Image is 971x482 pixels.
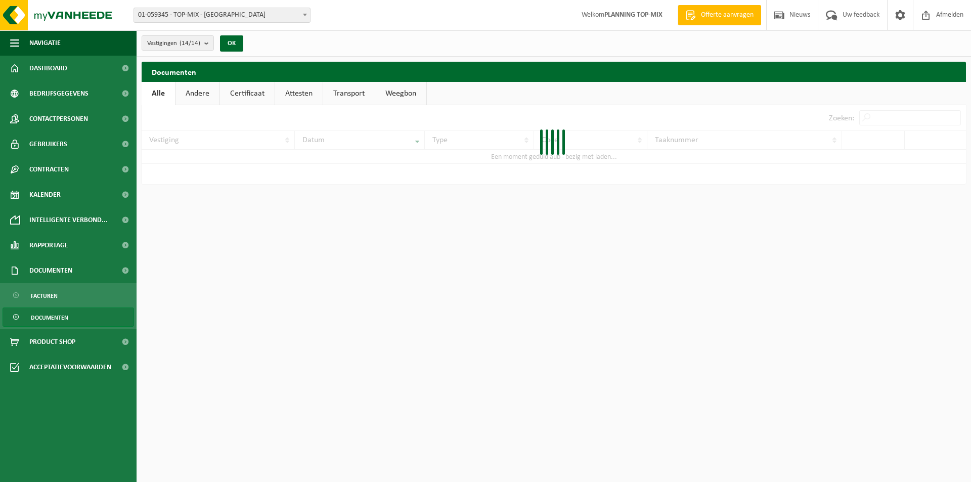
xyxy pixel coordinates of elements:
[147,36,200,51] span: Vestigingen
[142,62,966,81] h2: Documenten
[5,460,169,482] iframe: chat widget
[698,10,756,20] span: Offerte aanvragen
[29,182,61,207] span: Kalender
[175,82,219,105] a: Andere
[134,8,311,23] span: 01-059345 - TOP-MIX - Oostende
[604,11,663,19] strong: PLANNING TOP-MIX
[323,82,375,105] a: Transport
[29,106,88,132] span: Contactpersonen
[29,329,75,355] span: Product Shop
[29,233,68,258] span: Rapportage
[29,207,108,233] span: Intelligente verbond...
[134,8,310,22] span: 01-059345 - TOP-MIX - Oostende
[29,56,67,81] span: Dashboard
[375,82,426,105] a: Weegbon
[29,132,67,157] span: Gebruikers
[31,286,58,305] span: Facturen
[180,40,200,47] count: (14/14)
[142,35,214,51] button: Vestigingen(14/14)
[220,35,243,52] button: OK
[31,308,68,327] span: Documenten
[275,82,323,105] a: Attesten
[29,355,111,380] span: Acceptatievoorwaarden
[3,286,134,305] a: Facturen
[3,308,134,327] a: Documenten
[142,82,175,105] a: Alle
[220,82,275,105] a: Certificaat
[678,5,761,25] a: Offerte aanvragen
[29,30,61,56] span: Navigatie
[29,157,69,182] span: Contracten
[29,81,89,106] span: Bedrijfsgegevens
[29,258,72,283] span: Documenten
